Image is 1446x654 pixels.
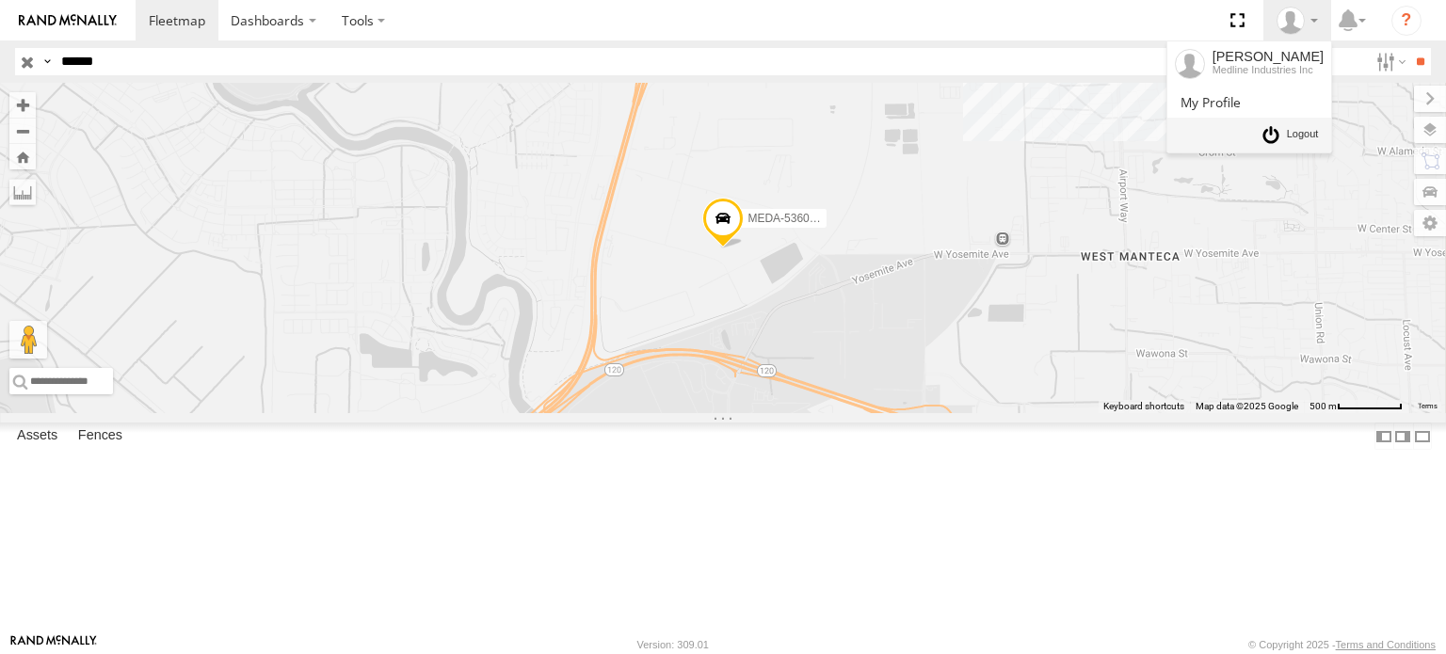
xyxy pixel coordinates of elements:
[1391,6,1422,36] i: ?
[1418,403,1438,410] a: Terms (opens in new tab)
[1413,423,1432,450] label: Hide Summary Table
[9,179,36,205] label: Measure
[1393,423,1412,450] label: Dock Summary Table to the Right
[9,144,36,169] button: Zoom Home
[1374,423,1393,450] label: Dock Summary Table to the Left
[1213,49,1324,64] div: [PERSON_NAME]
[1414,210,1446,236] label: Map Settings
[1103,400,1184,413] button: Keyboard shortcuts
[9,321,47,359] button: Drag Pegman onto the map to open Street View
[69,423,132,450] label: Fences
[747,212,856,225] span: MEDA-536026-Swing
[1369,48,1409,75] label: Search Filter Options
[1213,64,1324,75] div: Medline Industries Inc
[637,639,709,650] div: Version: 309.01
[9,92,36,118] button: Zoom in
[1196,401,1298,411] span: Map data ©2025 Google
[9,118,36,144] button: Zoom out
[1336,639,1436,650] a: Terms and Conditions
[10,635,97,654] a: Visit our Website
[19,14,117,27] img: rand-logo.svg
[1248,639,1436,650] div: © Copyright 2025 -
[1270,7,1325,35] div: Jerry Constable
[8,423,67,450] label: Assets
[1304,400,1408,413] button: Map Scale: 500 m per 66 pixels
[40,48,55,75] label: Search Query
[1309,401,1337,411] span: 500 m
